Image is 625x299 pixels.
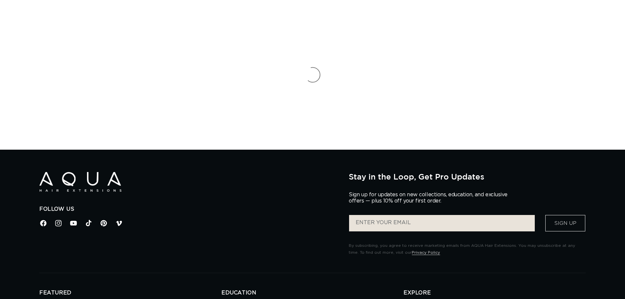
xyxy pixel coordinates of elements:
h2: Stay in the Loop, Get Pro Updates [349,172,586,181]
img: Aqua Hair Extensions [39,172,121,192]
a: Privacy Policy [412,250,440,254]
button: Sign Up [545,215,585,231]
h2: FEATURED [39,289,221,296]
h2: Follow Us [39,206,339,213]
input: ENTER YOUR EMAIL [349,215,535,231]
h2: EXPLORE [404,289,586,296]
h2: EDUCATION [221,289,404,296]
p: By subscribing, you agree to receive marketing emails from AQUA Hair Extensions. You may unsubscr... [349,242,586,256]
p: Sign up for updates on new collections, education, and exclusive offers — plus 10% off your first... [349,192,513,204]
